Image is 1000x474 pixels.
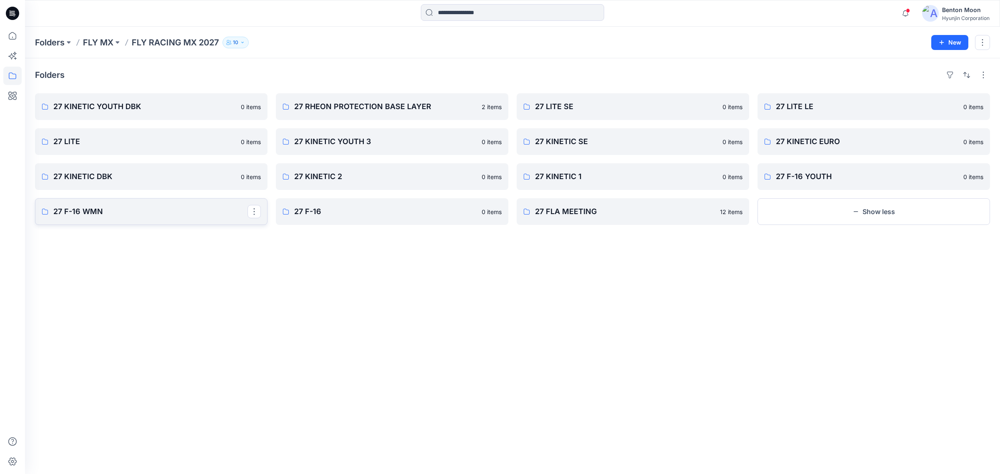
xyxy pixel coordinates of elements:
p: 0 items [241,172,261,181]
h4: Folders [35,70,65,80]
a: FLY MX [83,37,113,48]
p: 0 items [241,102,261,111]
a: 27 F-16 YOUTH0 items [757,163,990,190]
p: 27 LITE [53,136,236,147]
p: 0 items [482,207,502,216]
p: 27 LITE SE [535,101,717,112]
p: 2 items [482,102,502,111]
a: 27 KINETIC DBK0 items [35,163,267,190]
p: 27 KINETIC YOUTH DBK [53,101,236,112]
p: 0 items [482,172,502,181]
p: 27 F-16 YOUTH [776,171,958,182]
p: 27 FLA MEETING [535,206,715,217]
p: 0 items [963,172,983,181]
p: 0 items [241,137,261,146]
a: 27 KINETIC SE0 items [517,128,749,155]
p: 0 items [482,137,502,146]
p: 27 KINETIC SE [535,136,717,147]
img: avatar [922,5,939,22]
a: 27 LITE SE0 items [517,93,749,120]
p: 27 KINETIC YOUTH 3 [294,136,477,147]
div: Hyunjin Corporation [942,15,990,21]
button: Show less [757,198,990,225]
p: 27 KINETIC 2 [294,171,477,182]
p: 0 items [722,102,742,111]
p: 27 LITE LE [776,101,958,112]
a: 27 LITE0 items [35,128,267,155]
a: 27 KINETIC 10 items [517,163,749,190]
a: Folders [35,37,65,48]
p: 27 F-16 [294,206,477,217]
p: 0 items [963,137,983,146]
p: 0 items [963,102,983,111]
a: 27 KINETIC YOUTH 30 items [276,128,508,155]
p: 27 RHEON PROTECTION BASE LAYER [294,101,477,112]
p: 0 items [722,137,742,146]
div: Benton Moon [942,5,990,15]
p: 27 KINETIC DBK [53,171,236,182]
p: 27 KINETIC EURO [776,136,958,147]
a: 27 F-160 items [276,198,508,225]
p: FLY RACING MX 2027 [132,37,219,48]
button: New [931,35,968,50]
a: 27 FLA MEETING12 items [517,198,749,225]
a: 27 KINETIC EURO0 items [757,128,990,155]
p: 27 F-16 WMN [53,206,247,217]
a: 27 F-16 WMN [35,198,267,225]
p: 27 KINETIC 1 [535,171,717,182]
a: 27 LITE LE0 items [757,93,990,120]
p: 10 [233,38,238,47]
a: 27 KINETIC 20 items [276,163,508,190]
p: 0 items [722,172,742,181]
button: 10 [222,37,249,48]
a: 27 KINETIC YOUTH DBK0 items [35,93,267,120]
p: 12 items [720,207,742,216]
a: 27 RHEON PROTECTION BASE LAYER2 items [276,93,508,120]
